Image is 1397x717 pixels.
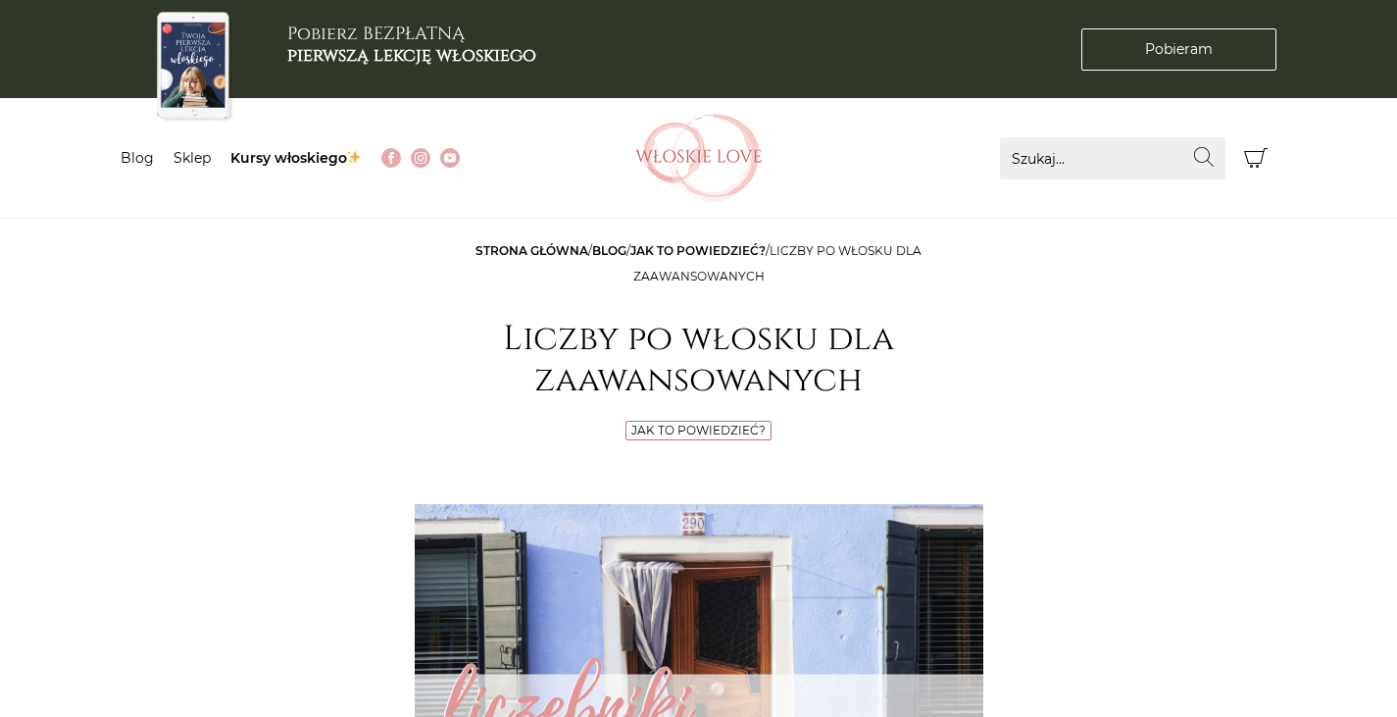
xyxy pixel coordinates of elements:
[174,149,211,167] a: Sklep
[347,150,361,164] img: ✨
[1081,28,1276,71] a: Pobieram
[287,43,536,68] b: pierwszą lekcję włoskiego
[631,423,766,437] a: Jak to powiedzieć?
[121,149,154,167] a: Blog
[592,243,626,258] a: Blog
[287,24,536,66] h3: Pobierz BEZPŁATNĄ
[475,243,588,258] a: Strona główna
[635,114,763,202] img: Włoskielove
[1235,137,1277,179] button: Koszyk
[230,149,363,167] a: Kursy włoskiego
[475,243,922,283] span: / / /
[1000,137,1225,179] input: Szukaj...
[630,243,766,258] a: Jak to powiedzieć?
[633,243,923,283] span: Liczby po włosku dla zaawansowanych
[415,319,983,401] h1: Liczby po włosku dla zaawansowanych
[1145,39,1213,60] span: Pobieram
